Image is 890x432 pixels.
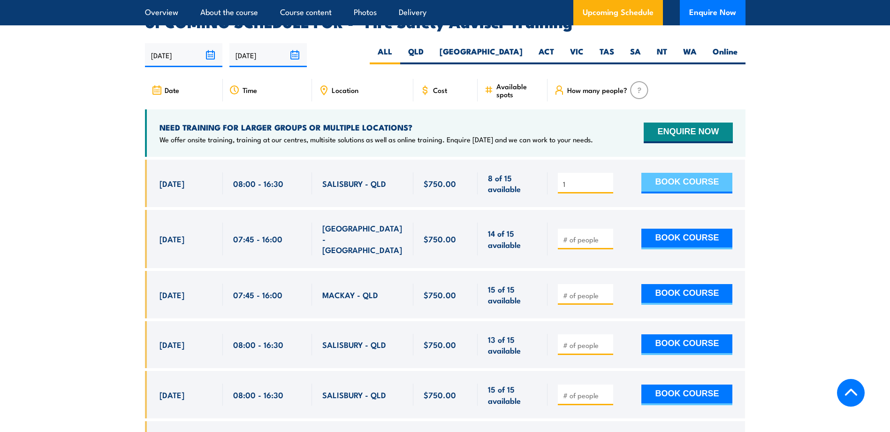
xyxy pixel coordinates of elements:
button: BOOK COURSE [641,173,732,193]
input: To date [229,43,307,67]
button: BOOK COURSE [641,385,732,405]
span: Available spots [496,82,541,98]
span: $750.00 [424,389,456,400]
button: BOOK COURSE [641,229,732,249]
span: 07:45 - 16:00 [233,289,282,300]
span: 08:00 - 16:30 [233,339,283,350]
span: [DATE] [160,339,184,350]
span: Time [243,86,257,94]
span: SALISBURY - QLD [322,389,386,400]
label: [GEOGRAPHIC_DATA] [432,46,531,64]
span: $750.00 [424,289,456,300]
span: [DATE] [160,178,184,189]
span: 15 of 15 available [488,284,537,306]
span: $750.00 [424,339,456,350]
button: BOOK COURSE [641,334,732,355]
span: 13 of 15 available [488,334,537,356]
span: 15 of 15 available [488,384,537,406]
span: [DATE] [160,389,184,400]
span: $750.00 [424,233,456,244]
label: VIC [562,46,592,64]
label: TAS [592,46,622,64]
span: [GEOGRAPHIC_DATA] - [GEOGRAPHIC_DATA] [322,223,403,255]
span: $750.00 [424,178,456,189]
span: How many people? [567,86,627,94]
span: 08:00 - 16:30 [233,389,283,400]
input: # of people [563,340,610,350]
label: Online [705,46,745,64]
p: We offer onsite training, training at our centres, multisite solutions as well as online training... [160,135,593,144]
button: BOOK COURSE [641,284,732,305]
span: 8 of 15 available [488,172,537,194]
label: ALL [370,46,400,64]
span: SALISBURY - QLD [322,339,386,350]
h4: NEED TRAINING FOR LARGER GROUPS OR MULTIPLE LOCATIONS? [160,122,593,132]
span: Cost [433,86,447,94]
label: ACT [531,46,562,64]
label: WA [675,46,705,64]
span: Date [165,86,179,94]
input: # of people [563,235,610,244]
input: From date [145,43,222,67]
button: ENQUIRE NOW [644,123,732,143]
input: # of people [563,179,610,189]
span: SALISBURY - QLD [322,178,386,189]
span: Location [332,86,358,94]
label: NT [649,46,675,64]
span: MACKAY - QLD [322,289,378,300]
span: [DATE] [160,289,184,300]
input: # of people [563,291,610,300]
label: QLD [400,46,432,64]
span: 07:45 - 16:00 [233,233,282,244]
h2: UPCOMING SCHEDULE FOR - "Fire Safety Adviser Training" [145,15,745,28]
input: # of people [563,391,610,400]
span: [DATE] [160,233,184,244]
span: 14 of 15 available [488,228,537,250]
span: 08:00 - 16:30 [233,178,283,189]
label: SA [622,46,649,64]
